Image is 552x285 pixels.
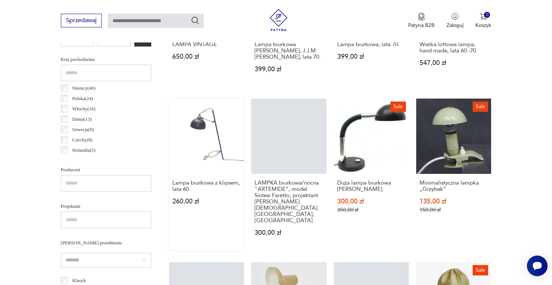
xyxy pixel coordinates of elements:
[72,115,92,123] p: Dania ( 13 )
[334,99,409,250] a: SaleDuża lampa biurkowa HillebrandDuża lampa biurkowa [PERSON_NAME]300,00 zł350,00 zł
[61,202,151,210] p: Projektant
[72,136,92,144] p: Czechy ( 8 )
[420,207,488,213] p: 150,00 zł
[451,13,459,20] img: Ikonka użytkownika
[172,180,241,192] h3: Lampa biurkowa z klipsem, lata 60.
[268,9,290,31] img: Patyna - sklep z meblami i dekoracjami vintage
[255,230,323,236] p: 300,00 zł
[72,277,86,285] p: Klasyk
[172,54,241,60] p: 650,00 zł
[337,207,406,213] p: 350,00 zł
[480,13,487,20] img: Ikona koszyka
[418,13,425,21] img: Ikona medalu
[337,41,406,48] h3: Lampa biurkowa, lata 70.
[72,105,96,113] p: Włochy ( 16 )
[172,198,241,205] p: 260,00 zł
[61,55,151,63] p: Kraj pochodzenia
[169,99,244,250] a: Lampa biurkowa z klipsem, lata 60.Lampa biurkowa z klipsem, lata 60.260,00 zł
[484,12,490,18] div: 0
[72,126,94,134] p: Szwecja ( 9 )
[475,22,491,29] p: Koszyk
[446,22,463,29] p: Zaloguj
[337,180,406,192] h3: Duża lampa biurkowa [PERSON_NAME]
[61,14,102,27] button: Sprzedawaj
[420,198,488,205] p: 135,00 zł
[408,13,435,29] button: Patyna B2B
[191,16,200,25] button: Szukaj
[251,99,326,250] a: LAMPKA biurkowa/nocna "ARTEMIDE", model Sintesi Faretto, projektant E. Gismondi. MEDIOLAN, WŁOCHY...
[72,157,127,165] p: [GEOGRAPHIC_DATA] ( 4 )
[527,255,548,276] iframe: Smartsupp widget button
[420,180,488,192] h3: Minimalistyczna lampka „Grzybek”
[61,18,102,24] a: Sprzedawaj
[408,22,435,29] p: Patyna B2B
[255,66,323,72] p: 399,00 zł
[420,60,488,66] p: 547,00 zł
[72,84,96,92] p: Niemcy ( 40 )
[61,239,151,247] p: [PERSON_NAME] przedmiotu
[172,41,241,48] h3: LAMPA VINTAGE
[446,13,463,29] button: Zaloguj
[337,198,406,205] p: 300,00 zł
[61,166,151,174] p: Producent
[475,13,491,29] button: 0Koszyk
[416,99,491,250] a: SaleMinimalistyczna lampka „Grzybek”Minimalistyczna lampka „Grzybek”135,00 zł150,00 zł
[337,54,406,60] p: 399,00 zł
[408,13,435,29] a: Ikona medaluPatyna B2B
[72,146,96,154] p: Holandia ( 5 )
[420,41,488,54] h3: Wielka loftowa lampa, hand made, lata 60.-70.
[255,180,323,224] h3: LAMPKA biurkowa/nocna "ARTEMIDE", model Sintesi Faretto, projektant [PERSON_NAME][DEMOGRAPHIC_DAT...
[255,41,323,60] h3: Lampa biurkowa [PERSON_NAME], J.J.M. [PERSON_NAME], lata 70.
[72,95,93,103] p: Polska ( 24 )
